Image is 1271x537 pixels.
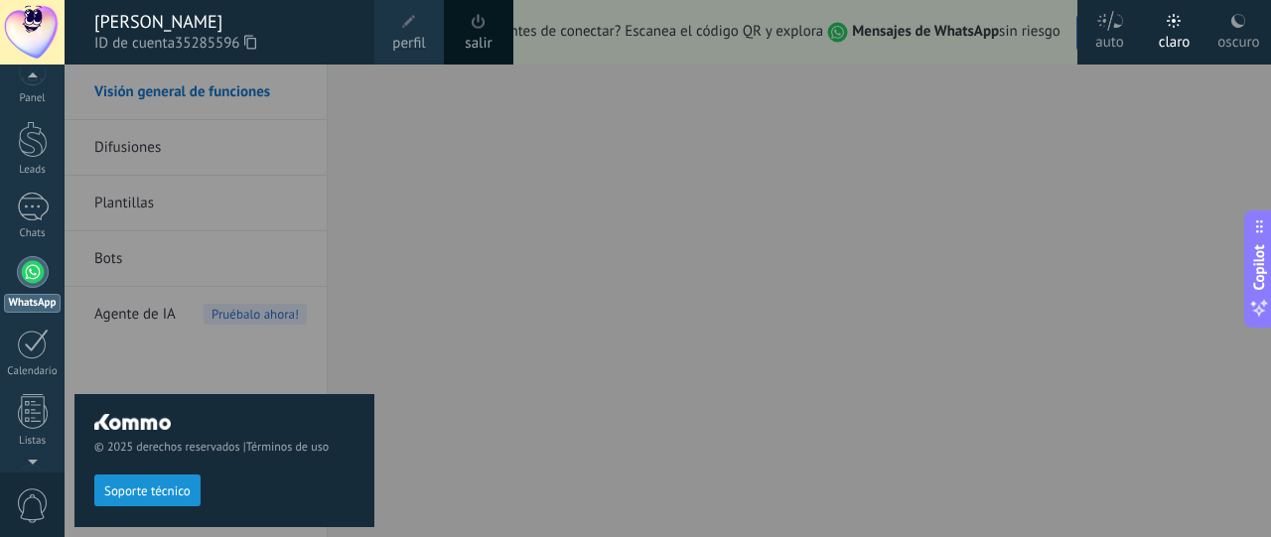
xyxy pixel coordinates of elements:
a: salir [465,33,492,55]
span: Soporte técnico [104,484,191,498]
span: ID de cuenta [94,33,354,55]
div: Calendario [4,365,62,378]
span: perfil [392,33,425,55]
div: claro [1159,13,1191,65]
a: Soporte técnico [94,482,201,497]
a: Términos de uso [246,440,329,455]
div: oscuro [1217,13,1259,65]
button: Soporte técnico [94,474,201,506]
span: 35285596 [175,33,256,55]
div: Leads [4,164,62,177]
div: Listas [4,435,62,448]
span: © 2025 derechos reservados | [94,440,354,455]
div: [PERSON_NAME] [94,11,354,33]
span: Copilot [1249,244,1269,290]
div: auto [1095,13,1124,65]
div: Chats [4,227,62,240]
div: WhatsApp [4,294,61,313]
div: Panel [4,92,62,105]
